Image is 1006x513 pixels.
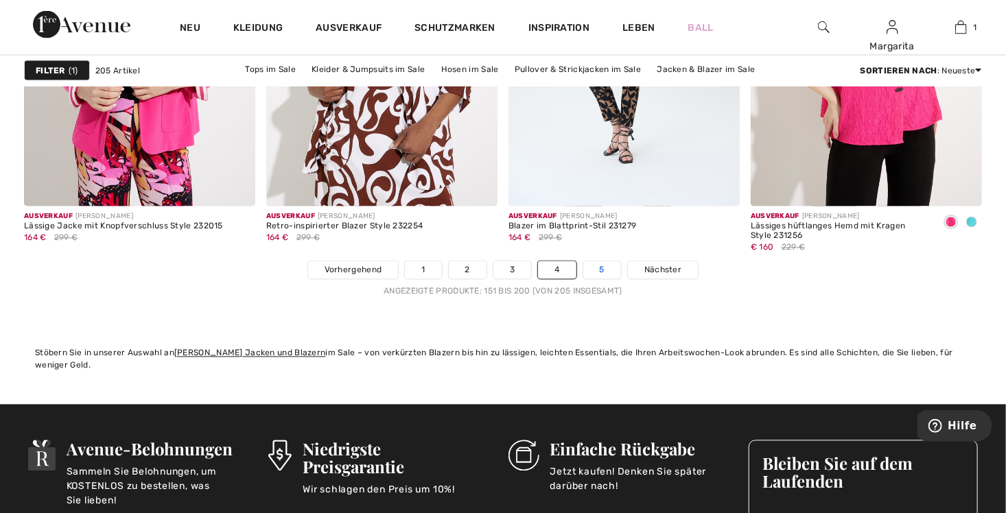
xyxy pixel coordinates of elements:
span: 229 € [782,241,806,254]
nav: Seitennavigation [24,261,982,298]
a: Vorhergehend [308,261,399,279]
h3: Bleiben Sie auf dem Laufenden [763,455,964,490]
img: Meine Tasche [955,19,967,36]
span: 164 € [508,233,531,243]
span: Ausverkauf [24,213,73,221]
img: Meine Infos [887,19,898,36]
h3: Avenue-Belohnungen [67,440,234,458]
p: Jetzt kaufen! Denken Sie später darüber nach! [550,465,714,492]
a: 2 [449,261,487,279]
div: Palm springs [961,212,982,235]
a: Neu [180,22,200,36]
span: Ausverkauf [508,213,557,221]
font: : Neueste [861,66,976,75]
img: Durchsuchen Sie die Website [818,19,830,36]
strong: Sortieren nach [861,66,937,75]
div: [PERSON_NAME] [266,212,423,222]
span: 1 [974,21,977,34]
a: 3 [493,261,531,279]
a: Oberbekleidung im Sale [482,78,592,96]
iframe: Opens a widget where you can find more information [917,410,992,444]
div: angezeigte Produkte: 151 bis 200 (von 205 insgesamt) [24,285,982,298]
a: 1 [927,19,994,36]
span: Nächster [644,264,681,276]
a: Kleidung [233,22,283,36]
img: Easy Returns [508,440,539,471]
div: Margarita [858,39,926,53]
span: 299 € [54,232,78,244]
a: Jacken & Blazer im Sale [651,60,762,78]
a: Kleider & Jumpsuits im Sale [305,60,432,78]
div: Lässige Jacke mit Knopfverschluss Style 232015 [24,222,223,232]
a: 4 [538,261,576,279]
a: Ausverkauf [316,22,382,36]
div: [PERSON_NAME] [751,212,930,222]
a: 5 [583,261,621,279]
img: Avenida 1ère [33,11,130,38]
div: Lässiges hüftlanges Hemd mit Kragen Style 231256 [751,222,930,241]
span: Vorhergehend [325,264,382,276]
span: € 160 [751,243,774,252]
span: Ausverkauf [266,213,315,221]
a: Ball [688,21,714,35]
div: Dazzle pink [941,212,961,235]
strong: Filter [36,64,65,77]
a: 1 [405,261,441,279]
div: [PERSON_NAME] [24,212,223,222]
div: [PERSON_NAME] [508,212,637,222]
div: Blazer im Blattprint-Stil 231279 [508,222,637,232]
span: 299 € [539,232,563,244]
img: Lowest Price Guarantee [268,440,292,471]
img: Avenue Rewards [28,440,56,471]
a: Sign In [887,21,898,34]
div: Stöbern Sie in unserer Auswahl an im Sale – von verkürzten Blazern bis hin zu lässigen, leichten ... [35,347,971,372]
a: [PERSON_NAME] Jacken und Blazern [174,348,326,358]
span: 164 € [266,233,289,243]
h3: Einfache Rückgabe [550,440,714,458]
a: Schutzmarken [414,22,495,36]
a: Tops im Sale [238,60,303,78]
a: Pullover & Strickjacken im Sale [508,60,648,78]
a: Hosen im Sale [434,60,506,78]
div: Retro-inspirierter Blazer Style 232254 [266,222,423,232]
h3: Niedrigste Preisgarantie [303,440,474,476]
p: Wir schlagen den Preis um 10%! [303,483,474,510]
a: Leben [622,21,655,35]
a: Nächster [628,261,698,279]
span: Ausverkauf [751,213,799,221]
a: Röcke im Sale [410,78,480,96]
span: 299 € [296,232,320,244]
span: 205 Artikel [95,64,140,77]
span: 164 € [24,233,47,243]
span: Inspiration [528,22,589,36]
span: 1 [69,64,78,77]
p: Sammeln Sie Belohnungen, um KOSTENLOS zu bestellen, was Sie lieben! [67,465,234,492]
